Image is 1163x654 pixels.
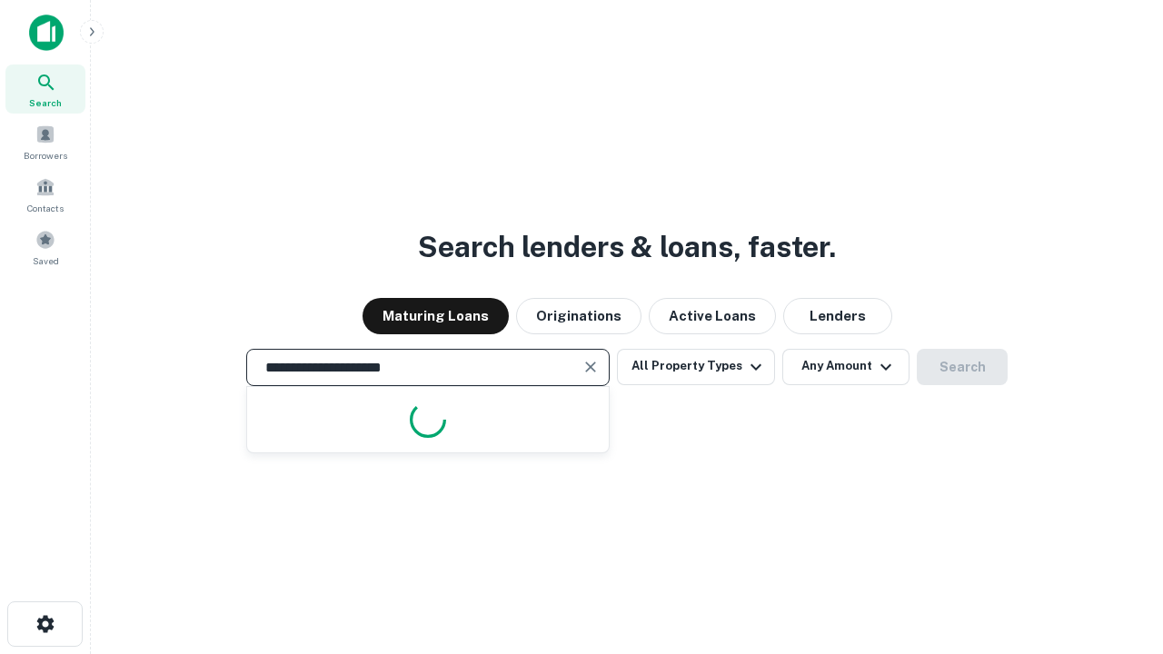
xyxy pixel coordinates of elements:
[33,253,59,268] span: Saved
[24,148,67,163] span: Borrowers
[363,298,509,334] button: Maturing Loans
[1072,509,1163,596] iframe: Chat Widget
[418,225,836,269] h3: Search lenders & loans, faster.
[649,298,776,334] button: Active Loans
[5,170,85,219] a: Contacts
[782,349,910,385] button: Any Amount
[29,15,64,51] img: capitalize-icon.png
[5,64,85,114] a: Search
[5,117,85,166] a: Borrowers
[578,354,603,380] button: Clear
[29,95,62,110] span: Search
[783,298,892,334] button: Lenders
[516,298,641,334] button: Originations
[5,223,85,272] a: Saved
[617,349,775,385] button: All Property Types
[27,201,64,215] span: Contacts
